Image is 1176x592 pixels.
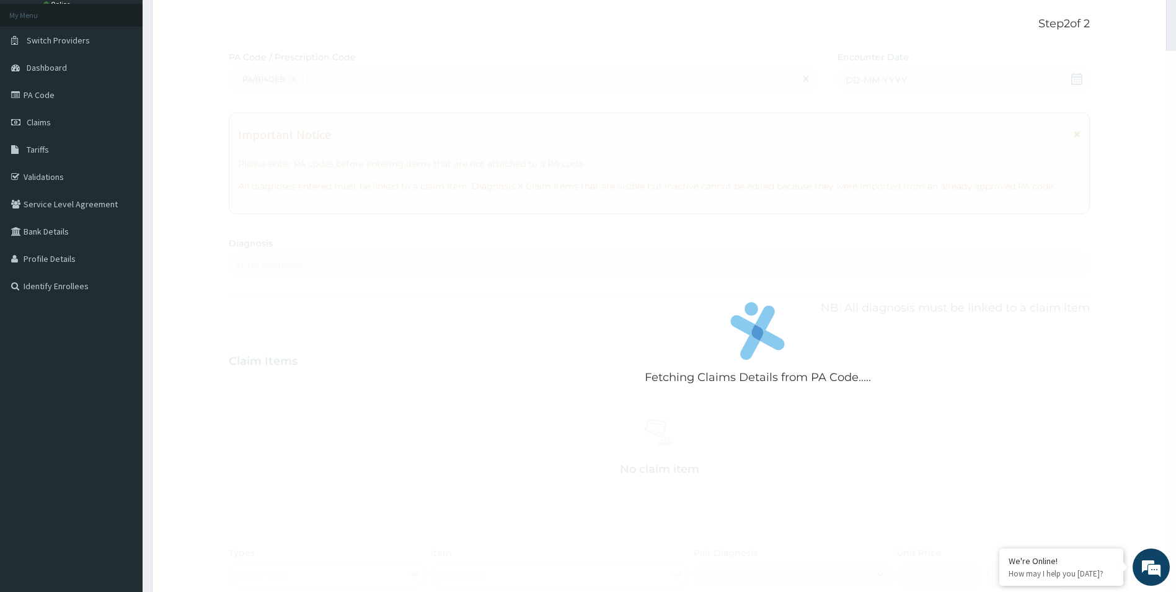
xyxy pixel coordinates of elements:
span: Switch Providers [27,35,90,46]
img: d_794563401_company_1708531726252_794563401 [23,62,50,93]
p: Step 2 of 2 [229,17,1090,31]
span: We're online! [72,156,171,282]
span: Tariffs [27,144,49,155]
p: Fetching Claims Details from PA Code..... [645,370,871,386]
textarea: Type your message and hit 'Enter' [6,339,236,382]
div: Minimize live chat window [203,6,233,36]
p: How may I help you today? [1009,568,1114,579]
div: We're Online! [1009,555,1114,567]
span: Claims [27,117,51,128]
div: Chat with us now [64,70,208,86]
span: Dashboard [27,62,67,73]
